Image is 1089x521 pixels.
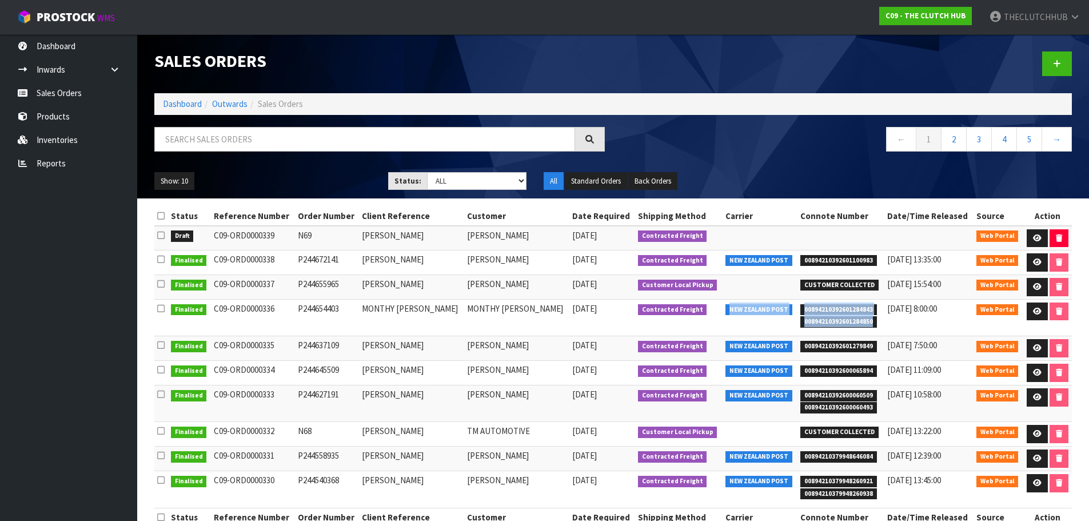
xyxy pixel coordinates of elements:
[800,365,877,377] span: 00894210392600065894
[464,361,569,385] td: [PERSON_NAME]
[295,250,360,275] td: P244672141
[211,226,295,250] td: C09-ORD0000339
[17,10,31,24] img: cube-alt.png
[464,336,569,361] td: [PERSON_NAME]
[725,304,792,316] span: NEW ZEALAND POST
[565,172,627,190] button: Standard Orders
[572,475,597,486] span: [DATE]
[638,230,707,242] span: Contracted Freight
[885,11,966,21] strong: C09 - THE CLUTCH HUB
[725,390,792,401] span: NEW ZEALAND POST
[171,280,207,291] span: Finalised
[800,304,877,316] span: 00894210392601284843
[359,207,464,225] th: Client Reference
[211,336,295,361] td: C09-ORD0000335
[163,98,202,109] a: Dashboard
[295,422,360,447] td: N68
[966,127,992,152] a: 3
[638,341,707,352] span: Contracted Freight
[1016,127,1042,152] a: 5
[887,254,941,265] span: [DATE] 13:35:00
[884,207,974,225] th: Date/Time Released
[572,279,597,289] span: [DATE]
[976,255,1019,267] span: Web Portal
[359,471,464,508] td: [PERSON_NAME]
[887,475,941,486] span: [DATE] 13:45:00
[212,98,248,109] a: Outwards
[800,427,879,438] span: CUSTOMER COLLECTED
[635,207,723,225] th: Shipping Method
[295,207,360,225] th: Order Number
[171,427,207,438] span: Finalised
[359,447,464,471] td: [PERSON_NAME]
[797,207,884,225] th: Connote Number
[725,451,792,463] span: NEW ZEALAND POST
[97,13,115,23] small: WMS
[976,476,1019,487] span: Web Portal
[572,303,597,314] span: [DATE]
[258,98,303,109] span: Sales Orders
[941,127,967,152] a: 2
[572,230,597,241] span: [DATE]
[800,451,877,463] span: 00894210379948646084
[171,365,207,377] span: Finalised
[464,447,569,471] td: [PERSON_NAME]
[211,361,295,385] td: C09-ORD0000334
[976,365,1019,377] span: Web Portal
[887,340,937,351] span: [DATE] 7:50:00
[295,361,360,385] td: P244645509
[154,127,575,152] input: Search sales orders
[1042,127,1072,152] a: →
[991,127,1017,152] a: 4
[976,451,1019,463] span: Web Portal
[171,390,207,401] span: Finalised
[211,250,295,275] td: C09-ORD0000338
[572,389,597,400] span: [DATE]
[638,390,707,401] span: Contracted Freight
[171,255,207,267] span: Finalised
[211,275,295,300] td: C09-ORD0000337
[464,275,569,300] td: [PERSON_NAME]
[887,364,941,375] span: [DATE] 11:09:00
[725,255,792,267] span: NEW ZEALAND POST
[887,279,941,289] span: [DATE] 15:54:00
[171,230,194,242] span: Draft
[800,476,877,487] span: 00894210379948260921
[211,207,295,225] th: Reference Number
[638,255,707,267] span: Contracted Freight
[887,450,941,461] span: [DATE] 12:39:00
[295,447,360,471] td: P244558935
[916,127,942,152] a: 1
[572,340,597,351] span: [DATE]
[168,207,211,225] th: Status
[464,422,569,447] td: TM AUTOMOTIVE
[171,451,207,463] span: Finalised
[211,471,295,508] td: C09-ORD0000330
[976,341,1019,352] span: Web Portal
[295,385,360,422] td: P244627191
[295,226,360,250] td: N69
[295,299,360,336] td: P244654403
[800,488,877,500] span: 00894210379948260938
[154,172,194,190] button: Show: 10
[572,364,597,375] span: [DATE]
[976,427,1019,438] span: Web Portal
[1004,11,1068,22] span: THECLUTCHHUB
[800,390,877,401] span: 00894210392600060509
[800,280,879,291] span: CUSTOMER COLLECTED
[638,427,717,438] span: Customer Local Pickup
[887,425,941,436] span: [DATE] 13:22:00
[295,471,360,508] td: P244540368
[572,425,597,436] span: [DATE]
[628,172,677,190] button: Back Orders
[394,176,421,186] strong: Status:
[359,299,464,336] td: MONTHY [PERSON_NAME]
[464,471,569,508] td: [PERSON_NAME]
[800,402,877,413] span: 00894210392600060493
[976,304,1019,316] span: Web Portal
[464,299,569,336] td: MONTHY [PERSON_NAME]
[171,476,207,487] span: Finalised
[171,341,207,352] span: Finalised
[638,476,707,487] span: Contracted Freight
[359,275,464,300] td: [PERSON_NAME]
